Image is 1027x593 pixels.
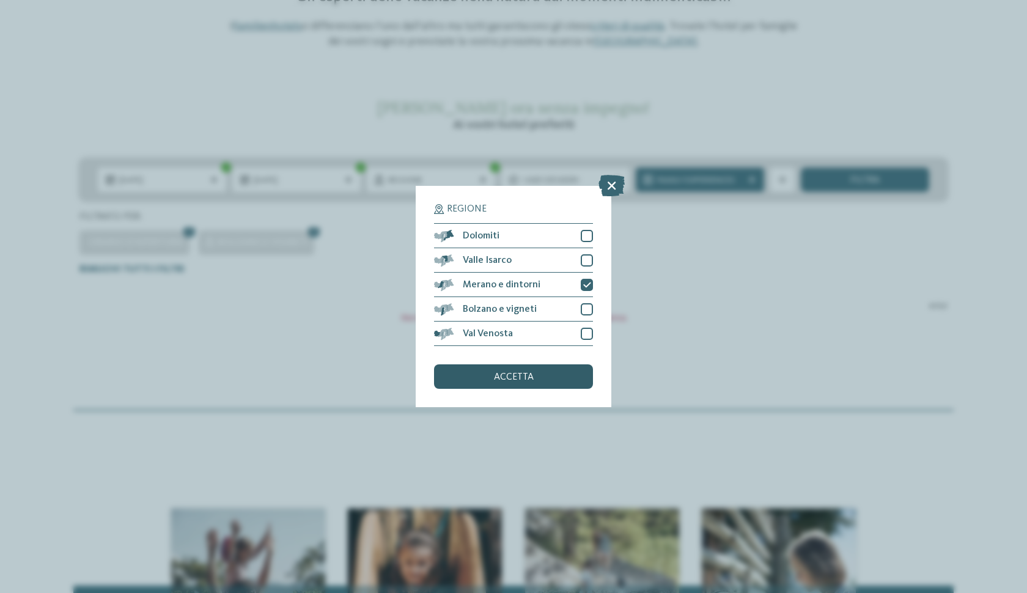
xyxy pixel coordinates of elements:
[463,231,499,241] span: Dolomiti
[447,204,487,214] span: Regione
[463,256,512,265] span: Valle Isarco
[463,329,513,339] span: Val Venosta
[494,372,534,382] span: accetta
[463,304,537,314] span: Bolzano e vigneti
[463,280,540,290] span: Merano e dintorni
